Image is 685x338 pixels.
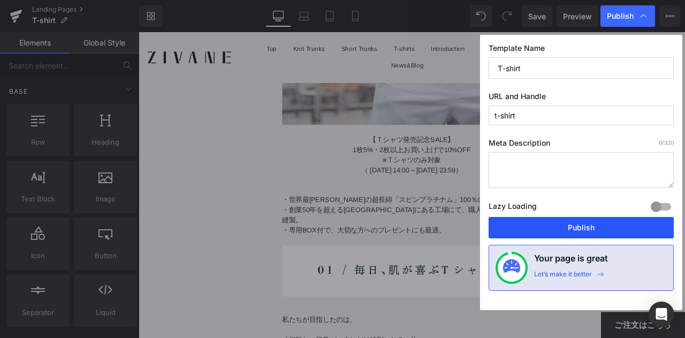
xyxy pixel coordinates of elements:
[659,139,662,146] span: 0
[170,122,478,134] div: 【Ｔシャツ発売記念SALE】
[170,229,478,241] div: ・専用BOX付で、大切な方へのプレゼントにも最適。
[489,138,674,152] label: Meta Description
[649,302,674,327] div: Open Intercom Messenger
[170,146,478,158] div: ※Ｔシャツのみ対象
[170,205,478,229] div: ・創業50年を超える[GEOGRAPHIC_DATA]にある工場にて、職人仕事にこだわった縫製。
[489,217,674,238] button: Publish
[607,11,634,21] span: Publish
[534,252,608,270] h4: Your page is great
[534,270,592,284] div: Let’s make it better
[170,181,478,253] div: ・世界最[PERSON_NAME]の超長綿「スビンプラチナム」100％の生地を採用。
[170,134,478,146] div: 1枚5%・2枚以上お買い上げで10%OFF
[489,92,674,106] label: URL and Handle
[489,43,674,57] label: Template Name
[503,259,520,276] img: onboarding-status.svg
[659,139,674,146] span: /320
[264,159,384,168] span: （ [DATE] 14:00～[DATE] 23:59）
[489,199,537,217] label: Lazy Loading
[170,253,478,313] img: あなたの暮らしの質を高める純国産ニットトランクス、「ZIVANE（ジバン）」誕生。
